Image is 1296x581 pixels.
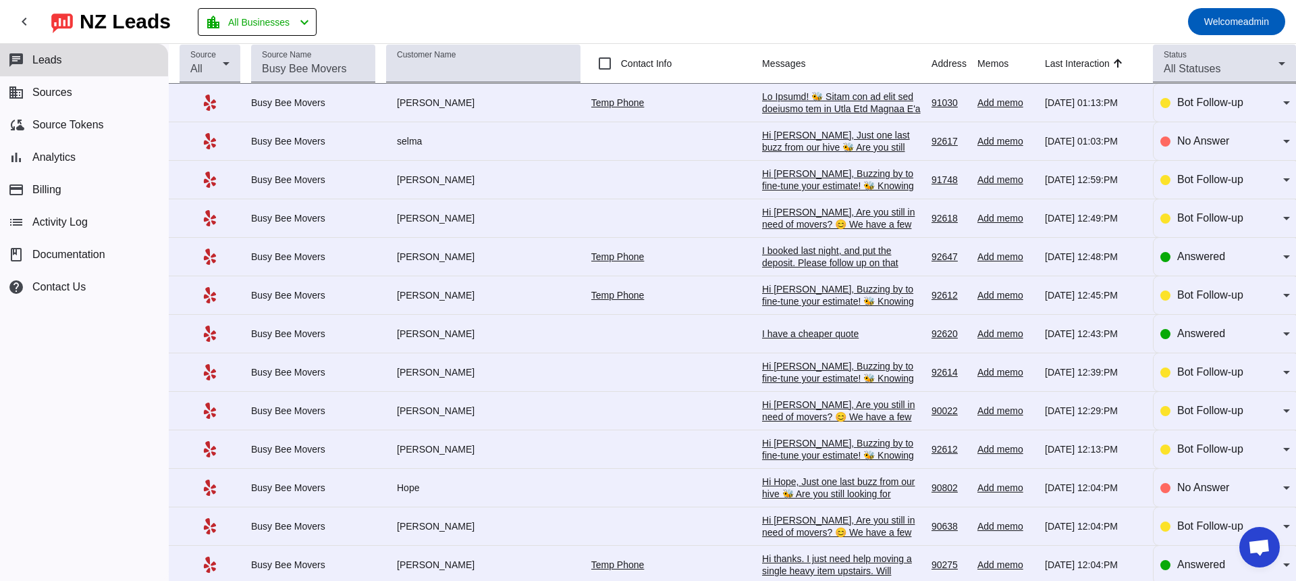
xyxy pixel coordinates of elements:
[591,290,645,301] a: Temp Phone
[202,364,218,380] mat-icon: Yelp
[762,206,921,340] div: Hi [PERSON_NAME], Are you still in need of movers? 😊 We have a few spots left, and I'd love to he...
[1045,289,1142,301] div: [DATE] 12:45:PM
[1045,559,1142,571] div: [DATE] 12:04:PM
[977,482,1034,494] div: Add memo
[932,328,967,340] div: 92620
[977,289,1034,301] div: Add memo
[932,443,967,455] div: 92612
[190,63,202,74] span: All
[386,328,580,340] div: [PERSON_NAME]
[1045,405,1142,417] div: [DATE] 12:29:PM
[977,328,1034,340] div: Add memo
[251,443,375,455] div: Busy Bee Movers
[32,184,61,196] span: Billing
[202,403,218,419] mat-icon: Yelp
[762,360,921,567] div: Hi [PERSON_NAME], Buzzing by to fine-tune your estimate! 🐝 Knowing your item list ahead of time h...
[8,117,24,133] mat-icon: cloud_sync
[32,54,62,66] span: Leads
[386,482,580,494] div: Hope
[1177,520,1243,532] span: Bot Follow-up
[251,405,375,417] div: Busy Bee Movers
[977,212,1034,224] div: Add memo
[1045,443,1142,455] div: [DATE] 12:13:PM
[386,212,580,224] div: [PERSON_NAME]
[1177,559,1225,570] span: Answered
[202,557,218,573] mat-icon: Yelp
[1045,520,1142,532] div: [DATE] 12:04:PM
[932,135,967,147] div: 92617
[1177,251,1225,262] span: Answered
[591,97,645,108] a: Temp Phone
[386,289,580,301] div: [PERSON_NAME]
[8,214,24,230] mat-icon: list
[977,97,1034,109] div: Add memo
[1177,443,1243,455] span: Bot Follow-up
[977,405,1034,417] div: Add memo
[977,443,1034,455] div: Add memo
[202,133,218,149] mat-icon: Yelp
[386,97,580,109] div: [PERSON_NAME]
[190,51,216,59] mat-label: Source
[251,174,375,186] div: Busy Bee Movers
[8,84,24,101] mat-icon: business
[296,14,313,30] mat-icon: chevron_left
[1177,482,1229,493] span: No Answer
[977,559,1034,571] div: Add memo
[591,251,645,262] a: Temp Phone
[202,518,218,534] mat-icon: Yelp
[16,14,32,30] mat-icon: chevron_left
[1177,97,1243,108] span: Bot Follow-up
[762,245,921,269] div: I booked last night, and put the deposit. Please follow up on that
[977,44,1045,84] th: Memos
[932,520,967,532] div: 90638
[202,210,218,226] mat-icon: Yelp
[8,52,24,68] mat-icon: chat
[1188,8,1285,35] button: Welcomeadmin
[202,172,218,188] mat-icon: Yelp
[386,174,580,186] div: [PERSON_NAME]
[386,559,580,571] div: [PERSON_NAME]
[386,251,580,263] div: [PERSON_NAME]
[977,174,1034,186] div: Add memo
[251,482,375,494] div: Busy Bee Movers
[202,441,218,457] mat-icon: Yelp
[386,405,580,417] div: [PERSON_NAME]
[32,86,72,99] span: Sources
[762,328,921,340] div: I have a cheaper quote
[1204,16,1243,27] span: Welcome
[251,135,375,147] div: Busy Bee Movers
[251,97,375,109] div: Busy Bee Movers
[977,520,1034,532] div: Add memo
[251,328,375,340] div: Busy Bee Movers
[251,212,375,224] div: Busy Bee Movers
[32,119,104,131] span: Source Tokens
[618,57,672,70] label: Contact Info
[591,559,645,570] a: Temp Phone
[762,91,921,577] div: Lo Ipsumd! 🐝 Sitam con ad elit sed doeiusmo tem in Utla Etd Magnaa E'a Mini, veni quisnost exerci...
[386,443,580,455] div: [PERSON_NAME]
[977,366,1034,378] div: Add memo
[762,129,921,275] div: Hi [PERSON_NAME], Just one last buzz from our hive 🐝 Are you still looking for moving help? We'd ...
[386,366,580,378] div: [PERSON_NAME]
[8,247,24,263] span: book
[202,480,218,496] mat-icon: Yelp
[262,61,364,77] input: Busy Bee Movers
[762,283,921,490] div: Hi [PERSON_NAME], Buzzing by to fine-tune your estimate! 🐝 Knowing your item list ahead of time h...
[932,174,967,186] div: 91748
[1164,51,1187,59] mat-label: Status
[251,251,375,263] div: Busy Bee Movers
[397,51,456,59] mat-label: Customer Name
[1045,57,1110,70] div: Last Interaction
[386,135,580,147] div: selma
[762,399,921,532] div: Hi [PERSON_NAME], Are you still in need of movers? 😊 We have a few spots left, and I'd love to he...
[8,149,24,166] mat-icon: bar_chart
[1177,289,1243,301] span: Bot Follow-up
[205,14,221,30] mat-icon: location_city
[932,366,967,378] div: 92614
[32,216,88,228] span: Activity Log
[1177,366,1243,378] span: Bot Follow-up
[1177,135,1229,147] span: No Answer
[8,182,24,198] mat-icon: payment
[8,279,24,295] mat-icon: help
[1045,482,1142,494] div: [DATE] 12:04:PM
